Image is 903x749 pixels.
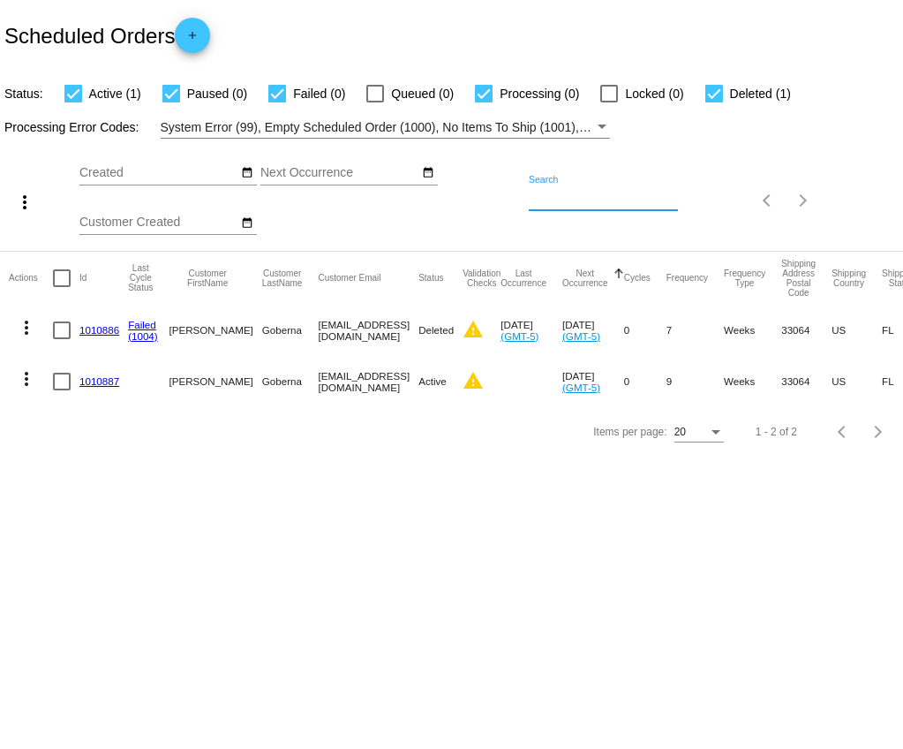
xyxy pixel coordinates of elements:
[79,375,119,387] a: 1010887
[79,216,238,230] input: Customer Created
[260,166,419,180] input: Next Occurrence
[562,382,600,393] a: (GMT-5)
[79,273,87,284] button: Change sorting for Id
[781,259,816,298] button: Change sorting for ShippingPostcode
[4,87,43,101] span: Status:
[241,216,253,231] mat-icon: date_range
[89,83,141,104] span: Active (1)
[750,183,786,218] button: Previous page
[418,375,447,387] span: Active
[832,269,866,288] button: Change sorting for ShippingCountry
[463,319,484,340] mat-icon: warning
[262,356,319,407] mat-cell: Goberna
[500,330,538,342] a: (GMT-5)
[562,330,600,342] a: (GMT-5)
[562,269,608,288] button: Change sorting for NextOccurrenceUtc
[418,324,454,336] span: Deleted
[500,83,579,104] span: Processing (0)
[832,356,882,407] mat-cell: US
[169,305,261,356] mat-cell: [PERSON_NAME]
[262,269,303,288] button: Change sorting for CustomerLastName
[832,305,882,356] mat-cell: US
[14,192,35,213] mat-icon: more_vert
[4,120,139,134] span: Processing Error Codes:
[187,83,247,104] span: Paused (0)
[624,356,666,407] mat-cell: 0
[241,166,253,180] mat-icon: date_range
[262,305,319,356] mat-cell: Goberna
[293,83,345,104] span: Failed (0)
[624,305,666,356] mat-cell: 0
[562,305,624,356] mat-cell: [DATE]
[128,319,156,330] a: Failed
[724,269,765,288] button: Change sorting for FrequencyType
[9,252,53,305] mat-header-cell: Actions
[781,305,832,356] mat-cell: 33064
[463,370,484,391] mat-icon: warning
[861,414,896,450] button: Next page
[825,414,861,450] button: Previous page
[666,305,724,356] mat-cell: 7
[391,83,454,104] span: Queued (0)
[730,83,791,104] span: Deleted (1)
[500,305,562,356] mat-cell: [DATE]
[4,18,210,53] h2: Scheduled Orders
[674,426,686,438] span: 20
[666,356,724,407] mat-cell: 9
[318,273,380,284] button: Change sorting for CustomerEmail
[318,305,418,356] mat-cell: [EMAIL_ADDRESS][DOMAIN_NAME]
[786,183,821,218] button: Next page
[182,29,203,50] mat-icon: add
[418,273,443,284] button: Change sorting for Status
[169,356,261,407] mat-cell: [PERSON_NAME]
[79,324,119,336] a: 1010886
[674,427,724,439] mat-select: Items per page:
[128,330,158,342] a: (1004)
[500,269,546,288] button: Change sorting for LastOccurrenceUtc
[16,368,37,390] mat-icon: more_vert
[666,273,708,284] button: Change sorting for Frequency
[724,356,781,407] mat-cell: Weeks
[593,426,666,438] div: Items per page:
[624,273,651,284] button: Change sorting for Cycles
[318,356,418,407] mat-cell: [EMAIL_ADDRESS][DOMAIN_NAME]
[169,269,245,288] button: Change sorting for CustomerFirstName
[161,117,610,139] mat-select: Filter by Processing Error Codes
[128,263,153,292] button: Change sorting for LastProcessingCycleId
[463,252,500,305] mat-header-cell: Validation Checks
[79,166,238,180] input: Created
[781,356,832,407] mat-cell: 33064
[724,305,781,356] mat-cell: Weeks
[625,83,683,104] span: Locked (0)
[16,317,37,338] mat-icon: more_vert
[562,356,624,407] mat-cell: [DATE]
[756,426,797,438] div: 1 - 2 of 2
[422,166,434,180] mat-icon: date_range
[529,191,679,205] input: Search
